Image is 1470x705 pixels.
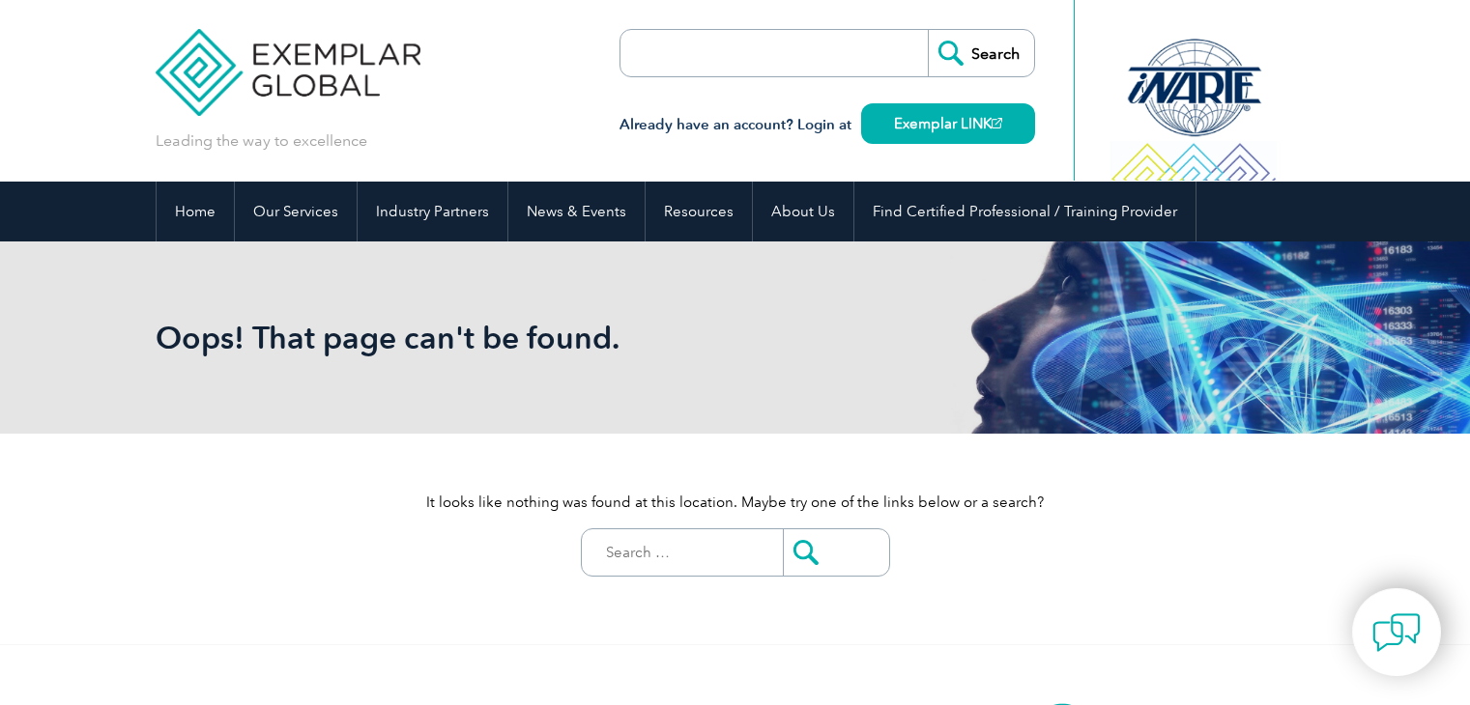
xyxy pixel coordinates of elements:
[508,182,645,241] a: News & Events
[783,529,889,576] input: Submit
[753,182,853,241] a: About Us
[861,103,1035,144] a: Exemplar LINK
[646,182,752,241] a: Resources
[992,118,1002,128] img: open_square.png
[358,182,507,241] a: Industry Partners
[235,182,357,241] a: Our Services
[157,182,234,241] a: Home
[156,319,898,356] h1: Oops! That page can't be found.
[1372,608,1421,657] img: contact-chat.png
[854,182,1196,241] a: Find Certified Professional / Training Provider
[156,130,367,152] p: Leading the way to excellence
[620,113,1035,137] h3: Already have an account? Login at
[928,30,1034,76] input: Search
[156,492,1315,513] p: It looks like nothing was found at this location. Maybe try one of the links below or a search?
